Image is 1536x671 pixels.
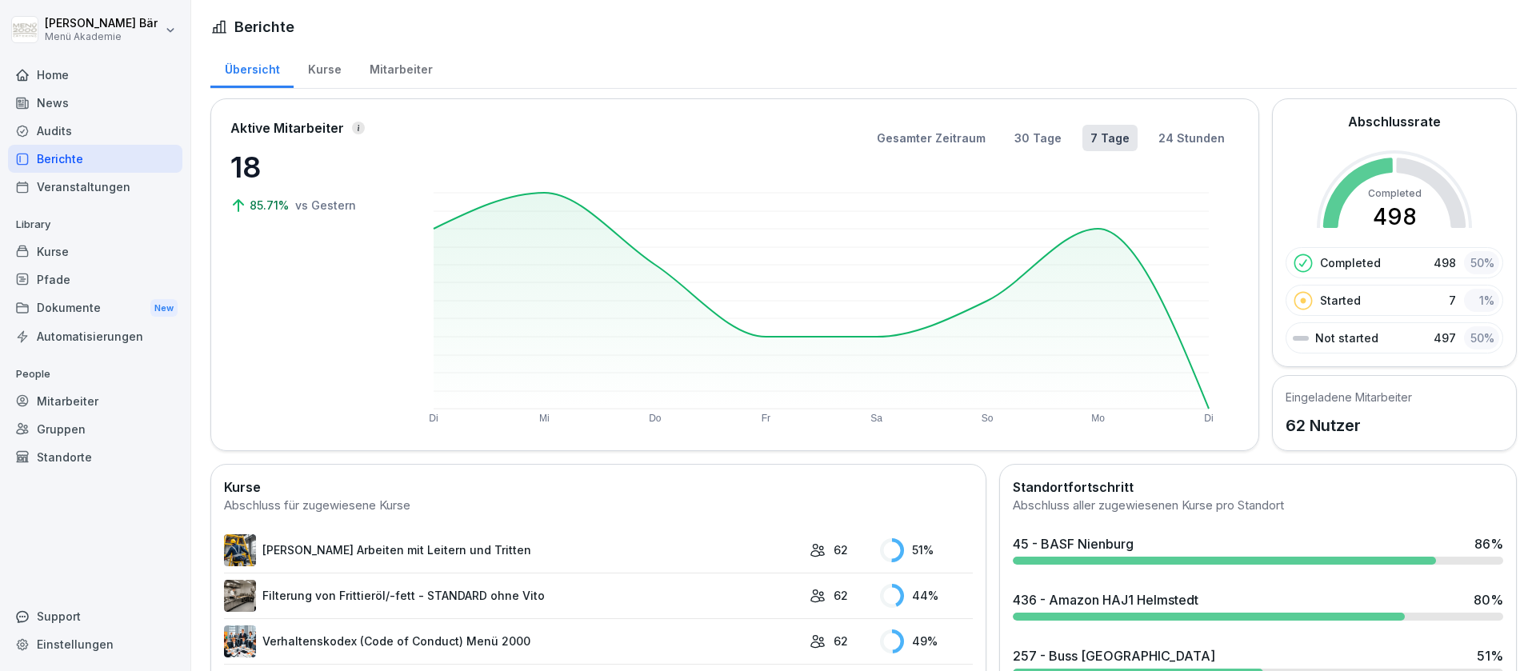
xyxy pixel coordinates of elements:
p: 497 [1434,330,1456,346]
div: Support [8,602,182,630]
p: vs Gestern [295,197,356,214]
img: hh3kvobgi93e94d22i1c6810.png [224,625,256,657]
p: Completed [1320,254,1381,271]
text: Do [649,413,662,424]
div: Dokumente [8,294,182,323]
a: Audits [8,117,182,145]
p: Menü Akademie [45,31,158,42]
button: Gesamter Zeitraum [869,125,994,151]
text: Di [1204,413,1213,424]
a: DokumenteNew [8,294,182,323]
a: Veranstaltungen [8,173,182,201]
a: Standorte [8,443,182,471]
div: 51 % [1477,646,1503,665]
p: 18 [230,146,390,189]
text: Mo [1091,413,1105,424]
a: 436 - Amazon HAJ1 Helmstedt80% [1006,584,1510,627]
text: Sa [870,413,882,424]
img: lnrteyew03wyeg2dvomajll7.png [224,580,256,612]
p: 498 [1434,254,1456,271]
a: Filterung von Frittieröl/-fett - STANDARD ohne Vito [224,580,802,612]
p: Library [8,212,182,238]
div: 86 % [1474,534,1503,553]
a: Übersicht [210,47,294,88]
a: Pfade [8,266,182,294]
div: 257 - Buss [GEOGRAPHIC_DATA] [1013,646,1215,665]
p: 62 [834,633,848,649]
div: New [150,299,178,318]
text: Mi [539,413,550,424]
p: 62 Nutzer [1286,413,1412,437]
p: Aktive Mitarbeiter [230,118,344,138]
h2: Kurse [224,477,973,497]
div: 50 % [1464,326,1499,349]
a: Berichte [8,145,182,173]
a: Home [8,61,182,89]
a: Automatisierungen [8,322,182,350]
div: Abschluss aller zugewiesenen Kurse pro Standort [1013,497,1503,515]
text: Fr [762,413,770,424]
div: 49 % [880,629,973,653]
button: 24 Stunden [1150,125,1233,151]
button: 30 Tage [1006,125,1070,151]
p: 62 [834,587,848,604]
div: 80 % [1474,590,1503,609]
a: [PERSON_NAME] Arbeiten mit Leitern und Tritten [224,534,802,566]
a: Verhaltenskodex (Code of Conduct) Menü 2000 [224,625,802,657]
a: Kurse [294,47,355,88]
div: 436 - Amazon HAJ1 Helmstedt [1013,590,1198,609]
div: Abschluss für zugewiesene Kurse [224,497,973,515]
text: Di [429,413,438,424]
a: Mitarbeiter [8,387,182,415]
h5: Eingeladene Mitarbeiter [1286,389,1412,405]
a: Mitarbeiter [355,47,446,88]
p: 62 [834,541,848,558]
p: Not started [1315,330,1378,346]
p: People [8,361,182,387]
div: 50 % [1464,251,1499,274]
div: 45 - BASF Nienburg [1013,534,1134,553]
p: [PERSON_NAME] Bär [45,17,158,30]
p: 7 [1449,292,1456,309]
p: Started [1320,292,1361,309]
h2: Abschlussrate [1348,112,1441,131]
h2: Standortfortschritt [1013,477,1503,497]
div: 1 % [1464,289,1499,312]
a: Einstellungen [8,630,182,658]
div: 51 % [880,538,973,562]
div: 44 % [880,584,973,608]
a: Kurse [8,238,182,266]
a: News [8,89,182,117]
text: So [982,413,994,424]
p: 85.71% [250,197,292,214]
a: Gruppen [8,415,182,443]
button: 7 Tage [1082,125,1138,151]
img: v7bxruicv7vvt4ltkcopmkzf.png [224,534,256,566]
a: 45 - BASF Nienburg86% [1006,528,1510,571]
h1: Berichte [234,16,294,38]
